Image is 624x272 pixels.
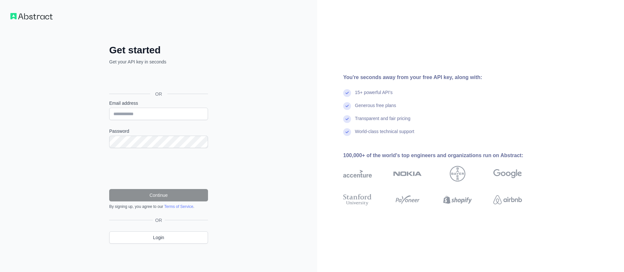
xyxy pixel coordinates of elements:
[109,204,208,209] div: By signing up, you agree to our .
[109,59,208,65] p: Get your API key in seconds
[443,193,472,207] img: shopify
[109,128,208,134] label: Password
[150,91,167,97] span: OR
[109,156,208,181] iframe: reCAPTCHA
[343,193,372,207] img: stanford university
[355,115,410,128] div: Transparent and fair pricing
[355,128,414,141] div: World-class technical support
[493,193,522,207] img: airbnb
[343,152,543,159] div: 100,000+ of the world's top engineers and organizations run on Abstract:
[355,89,393,102] div: 15+ powerful API's
[343,128,351,136] img: check mark
[393,166,422,182] img: nokia
[393,193,422,207] img: payoneer
[493,166,522,182] img: google
[450,166,465,182] img: bayer
[153,217,165,224] span: OR
[355,102,396,115] div: Generous free plans
[10,13,53,20] img: Workflow
[343,74,543,81] div: You're seconds away from your free API key, along with:
[343,115,351,123] img: check mark
[343,166,372,182] img: accenture
[109,231,208,244] a: Login
[109,100,208,106] label: Email address
[164,204,193,209] a: Terms of Service
[343,102,351,110] img: check mark
[106,72,210,87] iframe: Sign in with Google Button
[343,89,351,97] img: check mark
[109,44,208,56] h2: Get started
[109,189,208,201] button: Continue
